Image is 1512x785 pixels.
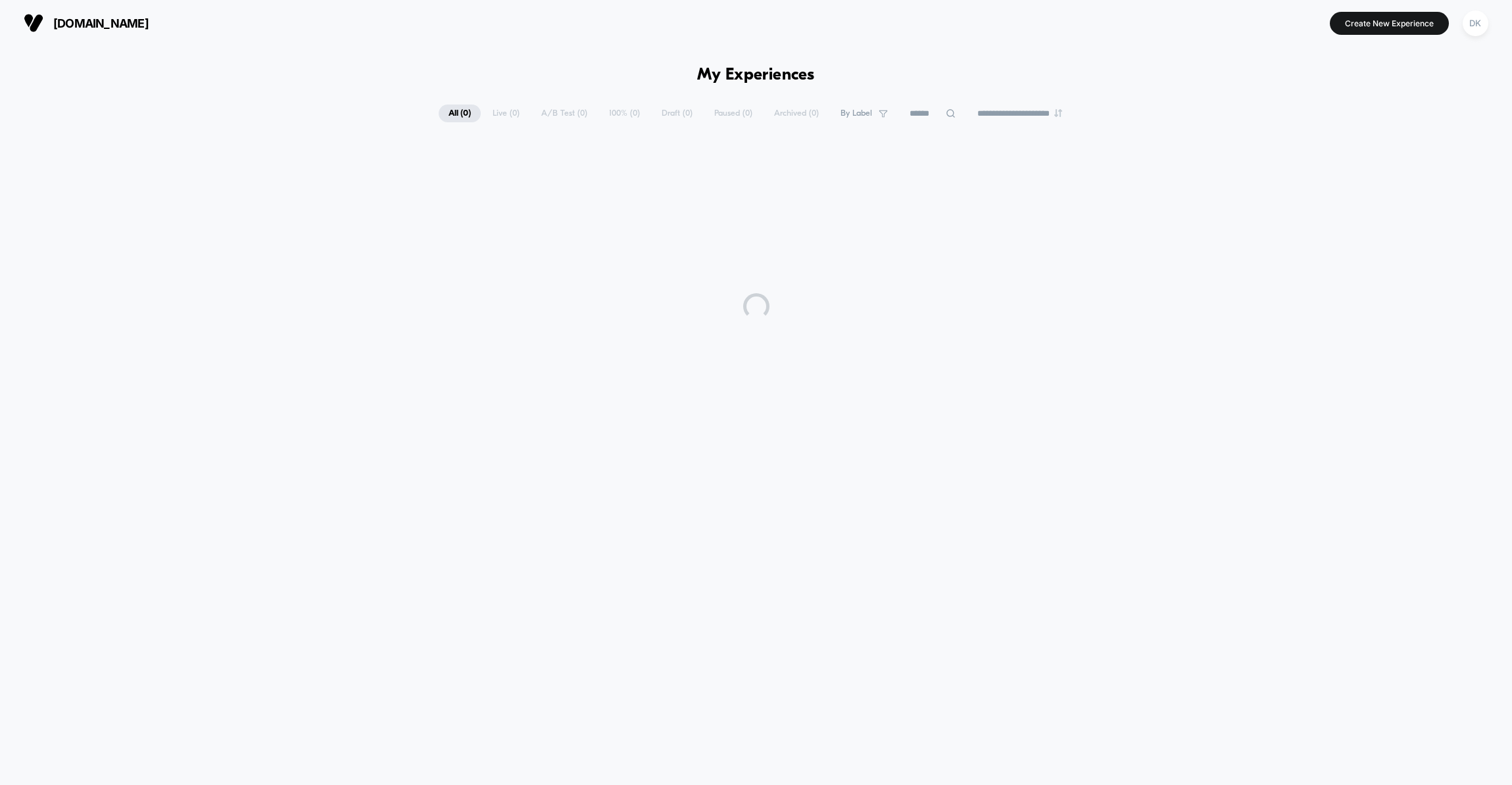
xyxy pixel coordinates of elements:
button: [DOMAIN_NAME] [20,12,153,34]
button: Create New Experience [1330,12,1449,35]
button: DK [1459,10,1492,37]
img: Visually logo [24,13,43,33]
span: By Label [841,108,872,118]
span: [DOMAIN_NAME] [53,16,149,30]
div: DK [1463,11,1488,36]
h1: My Experiences [697,66,815,85]
span: All ( 0 ) [439,105,481,122]
img: end [1054,109,1062,117]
